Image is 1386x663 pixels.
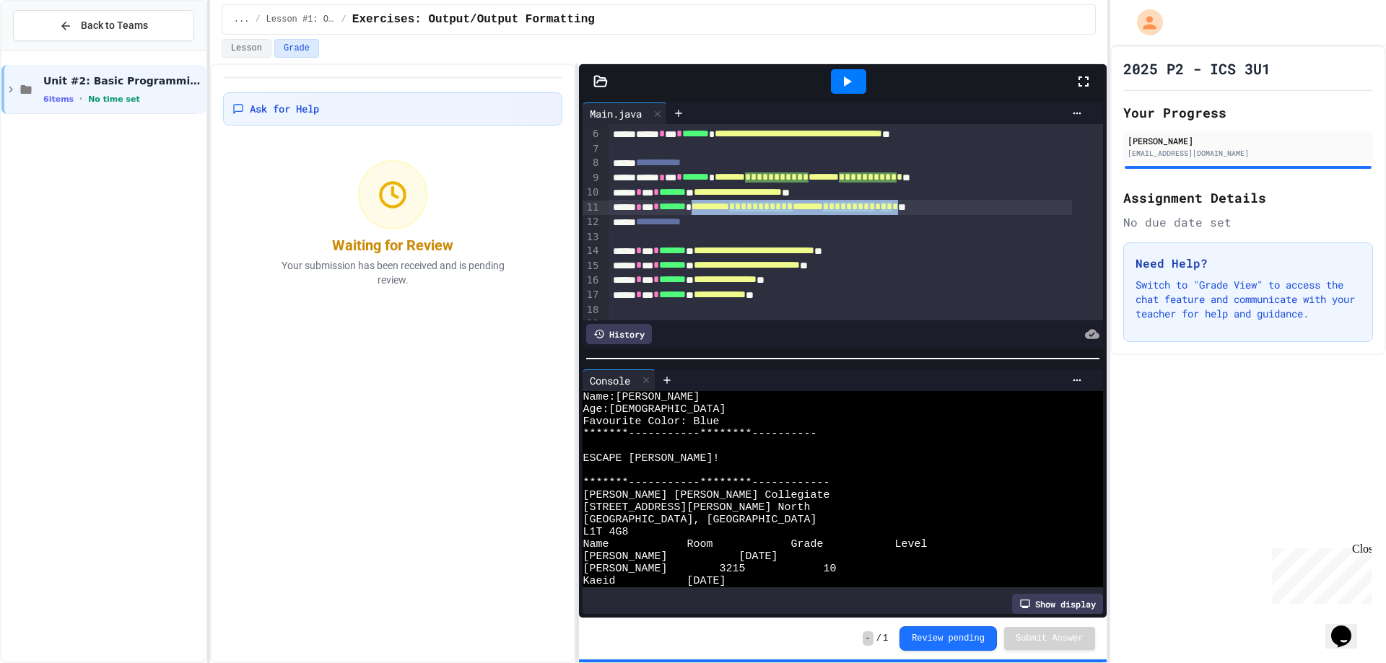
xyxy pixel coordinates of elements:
div: 7 [583,142,601,157]
div: 12 [583,215,601,229]
p: Switch to "Grade View" to access the chat feature and communicate with your teacher for help and ... [1136,278,1361,321]
div: 17 [583,288,601,302]
div: Console [583,369,655,391]
button: Submit Answer [1004,627,1095,650]
div: Waiting for Review [332,235,453,255]
span: Back to Teams [81,18,148,33]
div: [PERSON_NAME] [1128,134,1369,147]
div: 19 [583,317,601,331]
span: No time set [88,95,140,104]
span: Kaeid [DATE] [583,575,725,587]
div: 14 [583,244,601,258]
span: Exercises: Output/Output Formatting [352,11,595,28]
h2: Assignment Details [1123,188,1373,208]
div: 11 [583,201,601,216]
div: 9 [583,171,601,186]
div: No due date set [1123,214,1373,231]
span: Submit Answer [1016,633,1084,644]
button: Grade [274,39,319,58]
span: [PERSON_NAME] 3215 10 [583,563,836,575]
div: Show display [1012,594,1103,614]
span: Favourite Color: Blue [583,416,719,428]
span: / [876,633,881,644]
span: [STREET_ADDRESS][PERSON_NAME] North [583,501,810,514]
div: [EMAIL_ADDRESS][DOMAIN_NAME] [1128,148,1369,159]
div: 8 [583,156,601,170]
div: My Account [1122,6,1167,39]
span: / [341,14,346,25]
div: Main.java [583,102,667,124]
iframe: chat widget [1325,605,1372,649]
div: Main.java [583,106,649,121]
span: 1 [883,633,888,644]
div: 13 [583,230,601,245]
h2: Your Progress [1123,102,1373,123]
span: L1T 4G8 [583,526,628,538]
div: 15 [583,259,601,273]
span: Name:[PERSON_NAME] [583,391,699,403]
span: 6 items [43,95,74,104]
span: [PERSON_NAME] [DATE] [583,550,777,563]
div: 18 [583,303,601,317]
iframe: chat widget [1266,543,1372,604]
h3: Need Help? [1136,255,1361,272]
span: - [863,631,873,646]
div: 16 [583,273,601,288]
span: Lesson #1: Output/Output Formatting [266,14,336,25]
div: Console [583,373,637,388]
span: [GEOGRAPHIC_DATA], [GEOGRAPHIC_DATA] [583,514,816,526]
span: Unit #2: Basic Programming Concepts [43,74,203,87]
h1: 2025 P2 - ICS 3U1 [1123,58,1270,79]
button: Back to Teams [13,10,194,41]
span: / [255,14,260,25]
div: History [586,324,652,344]
span: Ask for Help [250,102,319,116]
p: Your submission has been received and is pending review. [263,258,523,287]
span: [PERSON_NAME] [PERSON_NAME] Collegiate [583,489,829,501]
button: Review pending [899,626,997,651]
button: Lesson [222,39,271,58]
span: Age:[DEMOGRAPHIC_DATA] [583,403,725,416]
span: Name Room Grade Level [583,538,927,550]
span: • [79,93,82,105]
div: 6 [583,127,601,141]
span: ... [234,14,250,25]
div: Chat with us now!Close [6,6,100,92]
div: 10 [583,185,601,200]
span: ESCAPE [PERSON_NAME]! [583,452,719,465]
